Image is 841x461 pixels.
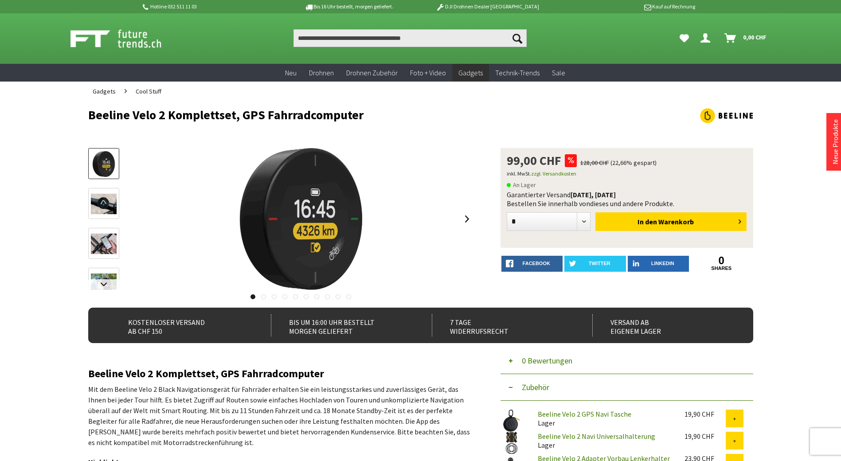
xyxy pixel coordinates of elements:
[743,30,767,44] span: 0,00 CHF
[531,410,677,427] div: Lager
[628,256,689,272] a: LinkedIn
[658,217,694,226] span: Warenkorb
[685,432,726,441] div: 19,90 CHF
[131,82,166,101] a: Cool Stuff
[271,314,412,336] div: Bis um 16:00 Uhr bestellt Morgen geliefert
[700,108,753,123] img: Beeline
[88,108,620,121] h1: Beeline Velo 2 Komplettset, GPS Fahrradcomputer
[501,410,523,432] img: Beeline Velo 2 GPS Navi Tasche
[404,64,452,82] a: Foto + Video
[546,64,571,82] a: Sale
[507,154,561,167] span: 99,00 CHF
[721,29,771,47] a: Warenkorb
[501,374,753,401] button: Zubehör
[507,190,747,208] div: Garantierter Versand Bestellen Sie innerhalb von dieses und andere Produkte.
[309,68,334,77] span: Drohnen
[88,384,474,448] p: Mit dem Beeline Velo 2 Black Navigationsgerät für Fahrräder erhalten Sie ein leistungsstarkes und...
[432,314,573,336] div: 7 Tage Widerrufsrecht
[552,68,565,77] span: Sale
[141,1,280,12] p: Hotline 032 511 11 03
[70,27,181,50] img: Shop Futuretrends - zur Startseite wechseln
[595,212,747,231] button: In den Warenkorb
[452,64,489,82] a: Gadgets
[571,190,616,199] b: [DATE], [DATE]
[285,68,297,77] span: Neu
[88,368,474,379] h2: Beeline Velo 2 Komplettset, GPS Fahrradcomputer
[507,168,747,179] p: inkl. MwSt.
[501,348,753,374] button: 0 Bewertungen
[538,432,655,441] a: Beeline Velo 2 Navi Universalhalterung
[557,1,695,12] p: Kauf auf Rechnung
[564,256,626,272] a: twitter
[418,1,556,12] p: DJI Drohnen Dealer [GEOGRAPHIC_DATA]
[507,180,536,190] span: An Lager
[589,261,610,266] span: twitter
[495,68,540,77] span: Technik-Trends
[592,314,734,336] div: Versand ab eigenem Lager
[580,159,609,167] span: 128,00 CHF
[410,68,446,77] span: Foto + Video
[675,29,693,47] a: Meine Favoriten
[538,410,631,418] a: Beeline Velo 2 GPS Navi Tasche
[136,87,161,95] span: Cool Stuff
[346,68,398,77] span: Drohnen Zubehör
[691,256,752,266] a: 0
[531,432,677,449] div: Lager
[489,64,546,82] a: Technik-Trends
[501,432,523,454] img: Beeline Velo 2 Navi Universalhalterung
[110,314,252,336] div: Kostenloser Versand ab CHF 150
[88,82,120,101] a: Gadgets
[508,29,527,47] button: Suchen
[93,87,116,95] span: Gadgets
[638,217,657,226] span: In den
[340,64,404,82] a: Drohnen Zubehör
[293,29,527,47] input: Produkt, Marke, Kategorie, EAN, Artikelnummer…
[531,170,576,177] a: zzgl. Versandkosten
[523,261,550,266] span: facebook
[697,29,717,47] a: Dein Konto
[685,410,726,418] div: 19,90 CHF
[91,151,117,177] img: Vorschau: Beeline Velo 2 Komplettset, GPS Fahrradcomputer
[458,68,483,77] span: Gadgets
[279,64,303,82] a: Neu
[230,148,372,290] img: Beeline Velo 2 Komplettset, GPS Fahrradcomputer
[610,159,657,167] span: (22,66% gespart)
[501,256,563,272] a: facebook
[651,261,674,266] span: LinkedIn
[280,1,418,12] p: Bis 16 Uhr bestellt, morgen geliefert.
[303,64,340,82] a: Drohnen
[831,119,840,164] a: Neue Produkte
[691,266,752,271] a: shares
